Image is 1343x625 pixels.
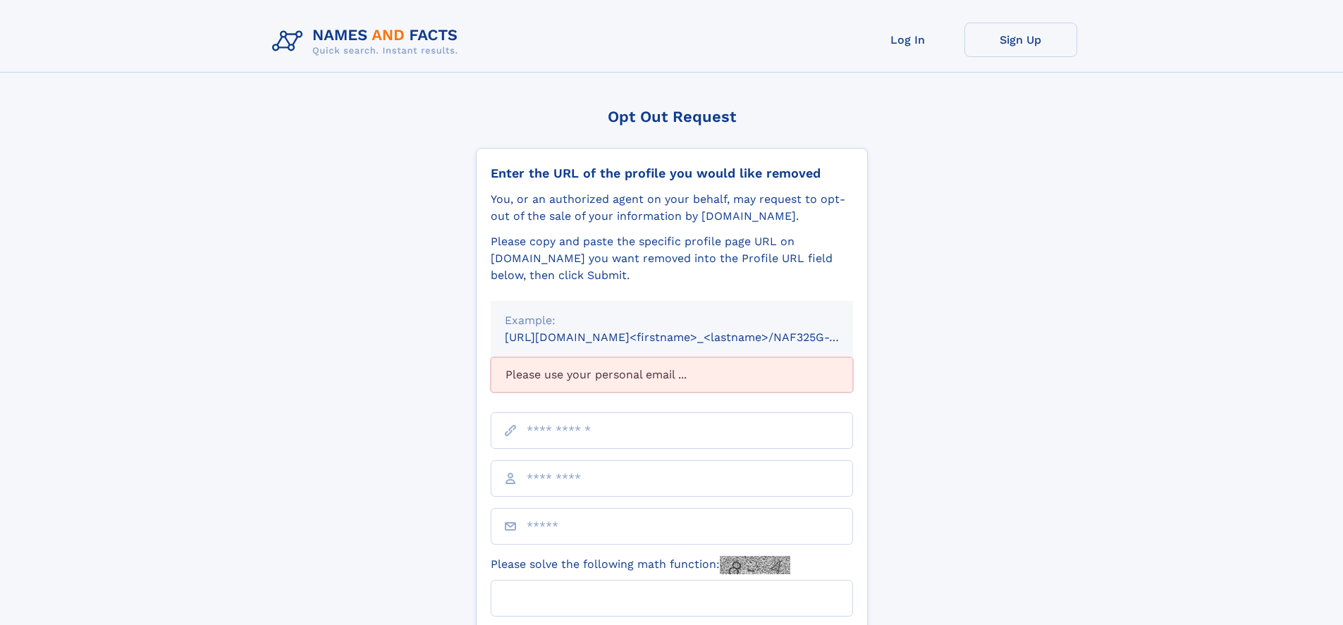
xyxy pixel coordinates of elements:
a: Sign Up [964,23,1077,57]
div: Opt Out Request [476,108,868,125]
div: Please use your personal email ... [491,357,853,392]
label: Please solve the following math function: [491,556,790,574]
div: You, or an authorized agent on your behalf, may request to opt-out of the sale of your informatio... [491,191,853,225]
div: Example: [505,312,839,329]
small: [URL][DOMAIN_NAME]<firstname>_<lastname>/NAF325G-xxxxxxxx [505,330,880,344]
img: Logo Names and Facts [266,23,470,61]
div: Enter the URL of the profile you would like removed [491,166,853,181]
div: Please copy and paste the specific profile page URL on [DOMAIN_NAME] you want removed into the Pr... [491,233,853,284]
a: Log In [852,23,964,57]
